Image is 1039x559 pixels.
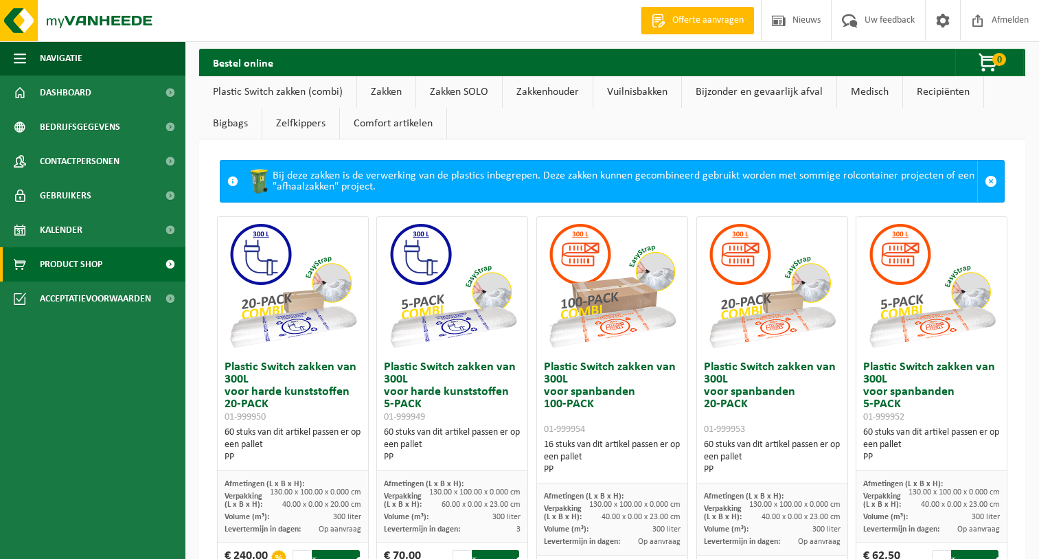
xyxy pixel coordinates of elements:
[225,480,304,488] span: Afmetingen (L x B x H):
[704,464,841,476] div: PP
[224,217,361,354] img: 01-999950
[282,501,361,509] span: 40.00 x 0.00 x 20.00 cm
[225,361,361,423] h3: Plastic Switch zakken van 300L voor harde kunststoffen 20-PACK
[225,451,361,464] div: PP
[544,538,620,546] span: Levertermijn in dagen:
[319,525,361,534] span: Op aanvraag
[863,492,901,509] span: Verpakking (L x B x H):
[863,525,939,534] span: Levertermijn in dagen:
[429,488,521,497] span: 130.00 x 100.00 x 0.000 cm
[544,505,582,521] span: Verpakking (L x B x H):
[863,426,1000,464] div: 60 stuks van dit artikel passen er op een pallet
[593,76,681,108] a: Vuilnisbakken
[416,76,502,108] a: Zakken SOLO
[245,161,977,202] div: Bij deze zakken is de verwerking van de plastics inbegrepen. Deze zakken kunnen gecombineerd gebr...
[199,108,262,139] a: Bigbags
[384,525,460,534] span: Levertermijn in dagen:
[40,76,91,110] span: Dashboard
[384,480,464,488] span: Afmetingen (L x B x H):
[863,480,943,488] span: Afmetingen (L x B x H):
[638,538,681,546] span: Op aanvraag
[955,49,1024,76] button: 0
[340,108,446,139] a: Comfort artikelen
[749,501,841,509] span: 130.00 x 100.00 x 0.000 cm
[245,168,273,195] img: WB-0240-HPE-GN-50.png
[704,492,784,501] span: Afmetingen (L x B x H):
[544,492,624,501] span: Afmetingen (L x B x H):
[225,492,262,509] span: Verpakking (L x B x H):
[199,49,287,76] h2: Bestel online
[492,513,521,521] span: 300 liter
[225,525,301,534] span: Levertermijn in dagen:
[384,451,521,464] div: PP
[669,14,747,27] span: Offerte aanvragen
[863,412,904,422] span: 01-999952
[992,53,1006,66] span: 0
[384,492,422,509] span: Verpakking (L x B x H):
[798,538,841,546] span: Op aanvraag
[384,361,521,423] h3: Plastic Switch zakken van 300L voor harde kunststoffen 5-PACK
[40,179,91,213] span: Gebruikers
[544,525,589,534] span: Volume (m³):
[863,217,1001,354] img: 01-999952
[704,525,749,534] span: Volume (m³):
[544,439,681,476] div: 16 stuks van dit artikel passen er op een pallet
[199,76,356,108] a: Plastic Switch zakken (combi)
[40,41,82,76] span: Navigatie
[225,412,266,422] span: 01-999950
[837,76,902,108] a: Medisch
[704,439,841,476] div: 60 stuks van dit artikel passen er op een pallet
[704,424,745,435] span: 01-999953
[503,76,593,108] a: Zakkenhouder
[812,525,841,534] span: 300 liter
[225,513,269,521] span: Volume (m³):
[544,361,681,435] h3: Plastic Switch zakken van 300L voor spanbanden 100-PACK
[921,501,1000,509] span: 40.00 x 0.00 x 23.00 cm
[863,361,1000,423] h3: Plastic Switch zakken van 300L voor spanbanden 5-PACK
[40,282,151,316] span: Acceptatievoorwaarden
[704,361,841,435] h3: Plastic Switch zakken van 300L voor spanbanden 20-PACK
[333,513,361,521] span: 300 liter
[544,424,585,435] span: 01-999954
[384,426,521,464] div: 60 stuks van dit artikel passen er op een pallet
[544,464,681,476] div: PP
[225,426,361,464] div: 60 stuks van dit artikel passen er op een pallet
[863,451,1000,464] div: PP
[641,7,754,34] a: Offerte aanvragen
[909,488,1000,497] span: 130.00 x 100.00 x 0.000 cm
[762,513,841,521] span: 40.00 x 0.00 x 23.00 cm
[516,525,521,534] span: 3
[704,538,780,546] span: Levertermijn in dagen:
[40,213,82,247] span: Kalender
[972,513,1000,521] span: 300 liter
[543,217,681,354] img: 01-999954
[602,513,681,521] span: 40.00 x 0.00 x 23.00 cm
[270,488,361,497] span: 130.00 x 100.00 x 0.000 cm
[652,525,681,534] span: 300 liter
[703,217,841,354] img: 01-999953
[442,501,521,509] span: 60.00 x 0.00 x 23.00 cm
[589,501,681,509] span: 130.00 x 100.00 x 0.000 cm
[384,412,425,422] span: 01-999949
[863,513,908,521] span: Volume (m³):
[682,76,836,108] a: Bijzonder en gevaarlijk afval
[957,525,1000,534] span: Op aanvraag
[903,76,983,108] a: Recipiënten
[384,513,429,521] span: Volume (m³):
[262,108,339,139] a: Zelfkippers
[704,505,742,521] span: Verpakking (L x B x H):
[40,144,119,179] span: Contactpersonen
[977,161,1004,202] a: Sluit melding
[384,217,521,354] img: 01-999949
[40,247,102,282] span: Product Shop
[40,110,120,144] span: Bedrijfsgegevens
[357,76,415,108] a: Zakken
